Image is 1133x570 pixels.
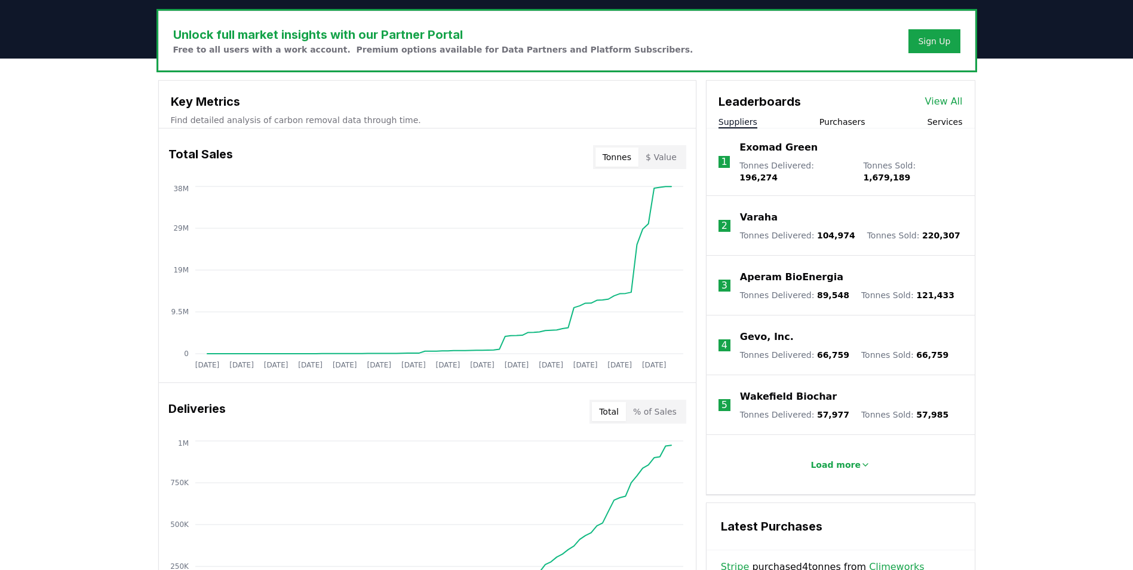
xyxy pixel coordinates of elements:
[927,116,962,128] button: Services
[721,398,727,412] p: 5
[171,308,188,316] tspan: 9.5M
[861,349,948,361] p: Tonnes Sold :
[922,231,960,240] span: 220,307
[801,453,880,477] button: Load more
[171,114,684,126] p: Find detailed analysis of carbon removal data through time.
[916,290,954,300] span: 121,433
[918,35,950,47] a: Sign Up
[739,160,851,183] p: Tonnes Delivered :
[721,155,727,169] p: 1
[861,289,954,301] p: Tonnes Sold :
[170,479,189,487] tspan: 750K
[641,361,666,369] tspan: [DATE]
[719,116,757,128] button: Suppliers
[401,361,426,369] tspan: [DATE]
[739,173,778,182] span: 196,274
[504,361,529,369] tspan: [DATE]
[173,266,189,274] tspan: 19M
[739,140,818,155] a: Exomad Green
[740,349,849,361] p: Tonnes Delivered :
[817,231,855,240] span: 104,974
[229,361,254,369] tspan: [DATE]
[721,278,727,293] p: 3
[721,338,727,353] p: 4
[367,361,391,369] tspan: [DATE]
[740,409,849,421] p: Tonnes Delivered :
[195,361,219,369] tspan: [DATE]
[817,290,849,300] span: 89,548
[607,361,632,369] tspan: [DATE]
[263,361,288,369] tspan: [DATE]
[173,185,189,193] tspan: 38M
[592,402,626,421] button: Total
[863,173,910,182] span: 1,679,189
[740,210,778,225] a: Varaha
[721,517,960,535] h3: Latest Purchases
[719,93,801,111] h3: Leaderboards
[925,94,963,109] a: View All
[740,390,837,404] a: Wakefield Biochar
[178,439,189,448] tspan: 1M
[470,361,495,369] tspan: [DATE]
[740,330,794,344] a: Gevo, Inc.
[863,160,962,183] p: Tonnes Sold :
[867,229,960,241] p: Tonnes Sold :
[740,289,849,301] p: Tonnes Delivered :
[168,145,233,169] h3: Total Sales
[638,148,684,167] button: $ Value
[298,361,323,369] tspan: [DATE]
[861,409,948,421] p: Tonnes Sold :
[916,410,948,419] span: 57,985
[171,93,684,111] h3: Key Metrics
[908,29,960,53] button: Sign Up
[168,400,226,424] h3: Deliveries
[184,350,189,358] tspan: 0
[817,410,849,419] span: 57,977
[332,361,357,369] tspan: [DATE]
[173,26,693,44] h3: Unlock full market insights with our Partner Portal
[435,361,460,369] tspan: [DATE]
[626,402,684,421] button: % of Sales
[573,361,597,369] tspan: [DATE]
[170,520,189,529] tspan: 500K
[173,44,693,56] p: Free to all users with a work account. Premium options available for Data Partners and Platform S...
[810,459,861,471] p: Load more
[740,270,843,284] a: Aperam BioEnergia
[740,229,855,241] p: Tonnes Delivered :
[595,148,638,167] button: Tonnes
[173,224,189,232] tspan: 29M
[721,219,727,233] p: 2
[817,350,849,360] span: 66,759
[916,350,948,360] span: 66,759
[539,361,563,369] tspan: [DATE]
[819,116,865,128] button: Purchasers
